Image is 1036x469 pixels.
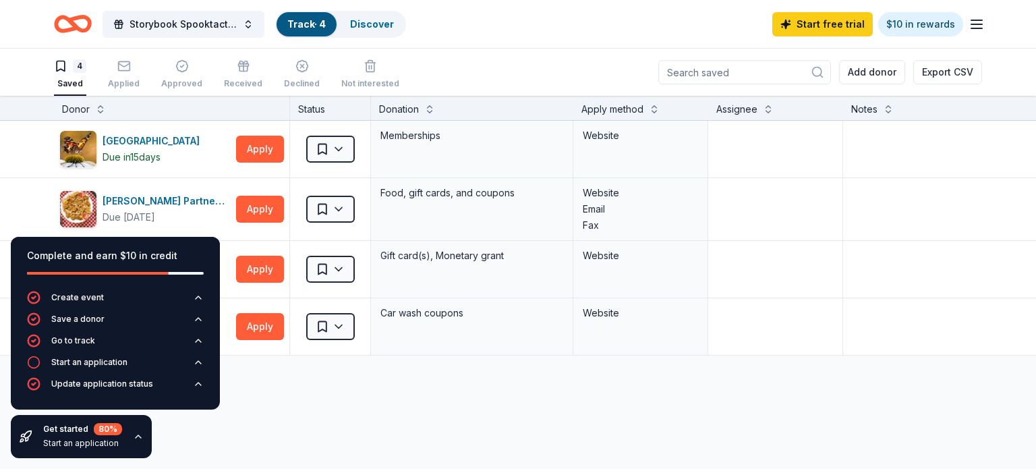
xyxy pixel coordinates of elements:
div: Fax [583,217,698,233]
div: Donor [62,101,90,117]
button: Not interested [341,54,399,96]
button: Start an application [27,356,204,377]
a: Discover [350,18,394,30]
button: Applied [108,54,140,96]
button: Apply [236,136,284,163]
button: Declined [284,54,320,96]
div: Website [583,128,698,144]
div: Complete and earn $10 in credit [27,248,204,264]
div: Applied [108,78,140,89]
a: $10 in rewards [878,12,963,36]
div: Status [290,96,371,120]
div: Received [224,78,262,89]
div: Go to track [51,335,95,346]
div: [PERSON_NAME] Partners, Inc. - [PERSON_NAME] [103,193,231,209]
button: Apply [236,196,284,223]
span: Storybook Spooktactular [129,16,237,32]
div: Not interested [341,78,399,89]
div: Food, gift cards, and coupons [379,184,565,202]
div: Start an application [51,357,127,368]
img: Image for Johnson Partners, Inc. - McDonald's [60,191,96,227]
button: Update application status [27,377,204,399]
div: 4 [73,59,86,73]
div: Update application status [51,379,153,389]
div: Website [583,185,698,201]
div: Approved [161,78,202,89]
a: Start free trial [772,12,873,36]
button: Approved [161,54,202,96]
button: Image for Huntsville Botanical Garden[GEOGRAPHIC_DATA]Due in15days [59,130,231,168]
div: Gift card(s), Monetary grant [379,246,565,265]
div: Apply method [581,101,643,117]
button: Go to track [27,334,204,356]
div: Website [583,248,698,264]
div: Website [583,305,698,321]
button: Export CSV [913,60,982,84]
div: Get started [43,423,122,435]
button: Received [224,54,262,96]
button: Image for Johnson Partners, Inc. - McDonald's [PERSON_NAME] Partners, Inc. - [PERSON_NAME]Due [DATE] [59,190,231,228]
div: Save a donor [51,314,105,325]
div: Due [DATE] [103,209,155,225]
div: [GEOGRAPHIC_DATA] [103,133,205,149]
a: Track· 4 [287,18,326,30]
div: Donation [379,101,419,117]
button: 4Saved [54,54,86,96]
input: Search saved [658,60,831,84]
button: Save a donor [27,312,204,334]
button: Add donor [839,60,905,84]
div: Declined [284,78,320,89]
img: Image for Huntsville Botanical Garden [60,131,96,167]
button: Storybook Spooktactular [103,11,264,38]
div: 80 % [94,423,122,435]
button: Apply [236,313,284,340]
div: Email [583,201,698,217]
button: Create event [27,291,204,312]
div: Due in 15 days [103,149,161,165]
div: Memberships [379,126,565,145]
a: Home [54,8,92,40]
div: Assignee [716,101,757,117]
div: Saved [54,78,86,89]
div: Create event [51,292,104,303]
button: Track· 4Discover [275,11,406,38]
div: Notes [851,101,877,117]
button: Apply [236,256,284,283]
div: Car wash coupons [379,304,565,323]
div: Start an application [43,438,122,449]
